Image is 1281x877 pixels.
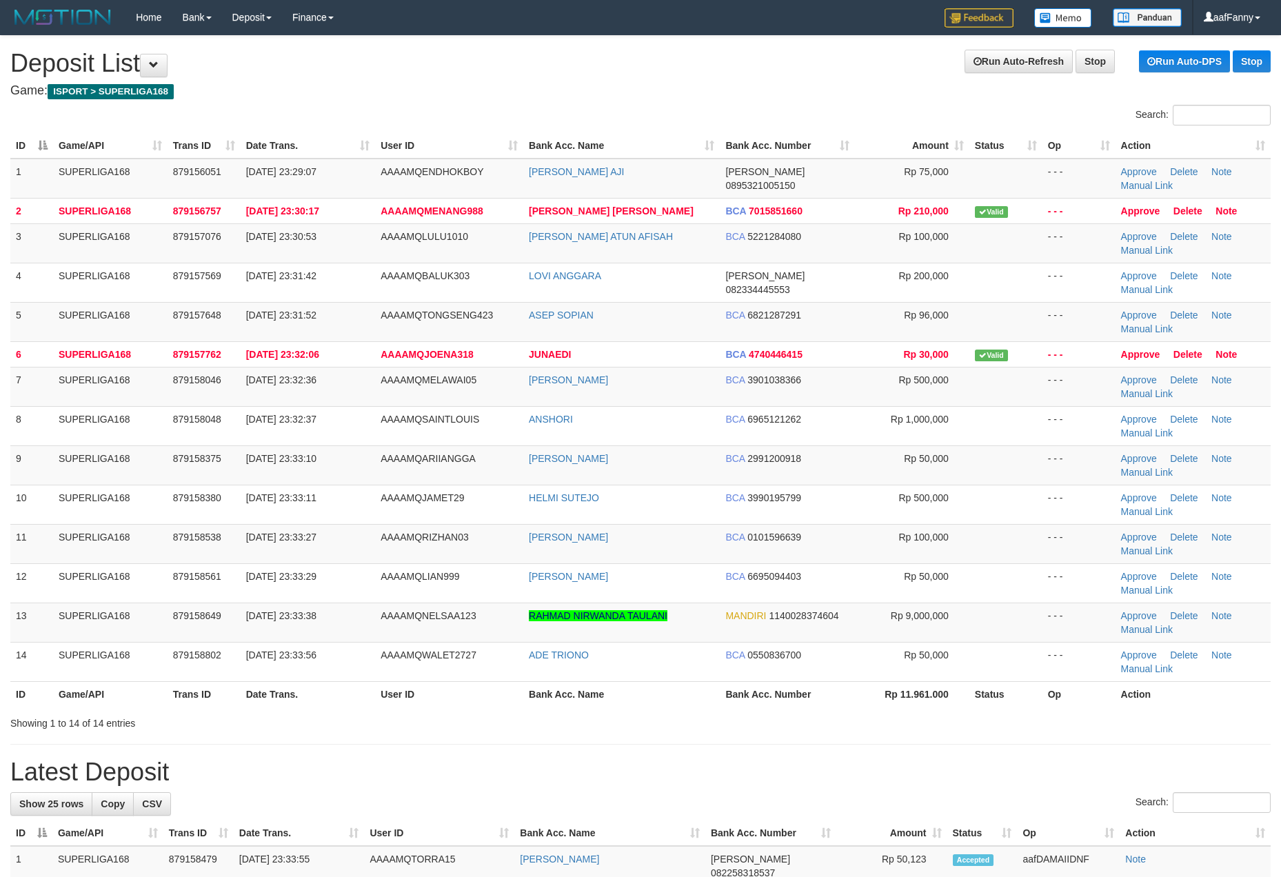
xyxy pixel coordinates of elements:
span: AAAAMQARIIANGGA [381,453,476,464]
label: Search: [1136,792,1271,813]
th: Amount: activate to sort column ascending [855,133,969,159]
td: SUPERLIGA168 [53,198,168,223]
span: Copy [101,798,125,809]
td: 5 [10,302,53,341]
span: [DATE] 23:30:53 [246,231,316,242]
h1: Deposit List [10,50,1271,77]
span: Rp 200,000 [898,270,948,281]
span: AAAAMQLIAN999 [381,571,459,582]
span: [DATE] 23:32:36 [246,374,316,385]
a: JUNAEDI [529,349,571,360]
span: Rp 50,000 [904,571,949,582]
span: BCA [725,649,745,661]
a: Note [1216,349,1237,360]
a: Approve [1121,166,1157,177]
a: Note [1211,610,1232,621]
a: Note [1211,453,1232,464]
a: [PERSON_NAME] [PERSON_NAME] [529,205,694,216]
span: 879158649 [173,610,221,621]
th: Trans ID: activate to sort column ascending [163,820,234,846]
a: ASEP SOPIAN [529,310,594,321]
th: Trans ID [168,681,241,707]
span: AAAAMQJAMET29 [381,492,464,503]
span: 879158375 [173,453,221,464]
a: Copy [92,792,134,816]
span: 879158802 [173,649,221,661]
span: MANDIRI [725,610,766,621]
th: User ID [375,681,523,707]
a: Delete [1170,310,1198,321]
td: - - - [1042,642,1116,681]
td: 1 [10,159,53,199]
span: AAAAMQNELSAA123 [381,610,476,621]
th: Rp 11.961.000 [855,681,969,707]
a: LOVI ANGGARA [529,270,601,281]
a: [PERSON_NAME] [529,453,608,464]
span: Copy 0101596639 to clipboard [747,532,801,543]
td: 4 [10,263,53,302]
td: 8 [10,406,53,445]
span: CSV [142,798,162,809]
span: BCA [725,453,745,464]
span: 879157076 [173,231,221,242]
a: Note [1211,414,1232,425]
div: Showing 1 to 14 of 14 entries [10,711,523,730]
a: ADE TRIONO [529,649,589,661]
a: Note [1211,649,1232,661]
a: Run Auto-DPS [1139,50,1230,72]
span: Rp 500,000 [898,374,948,385]
span: 879157648 [173,310,221,321]
td: SUPERLIGA168 [53,159,168,199]
span: Rp 30,000 [903,349,948,360]
span: Rp 75,000 [904,166,949,177]
a: [PERSON_NAME] [529,374,608,385]
a: Manual Link [1121,663,1173,674]
span: AAAAMQJOENA318 [381,349,474,360]
span: Valid transaction [975,350,1008,361]
th: Bank Acc. Name: activate to sort column ascending [514,820,705,846]
th: User ID: activate to sort column ascending [375,133,523,159]
a: Delete [1173,349,1202,360]
td: 3 [10,223,53,263]
th: Date Trans.: activate to sort column ascending [241,133,376,159]
a: Note [1211,532,1232,543]
a: Approve [1121,310,1157,321]
span: 879158380 [173,492,221,503]
img: panduan.png [1113,8,1182,27]
img: Feedback.jpg [945,8,1013,28]
a: [PERSON_NAME] [520,854,599,865]
td: - - - [1042,302,1116,341]
a: Note [1211,270,1232,281]
td: SUPERLIGA168 [53,367,168,406]
td: 10 [10,485,53,524]
span: [DATE] 23:32:06 [246,349,319,360]
th: Action: activate to sort column ascending [1120,820,1271,846]
span: Rp 50,000 [904,453,949,464]
span: Copy 082334445553 to clipboard [725,284,789,295]
h4: Game: [10,84,1271,98]
a: Delete [1170,270,1198,281]
img: Button%20Memo.svg [1034,8,1092,28]
a: Delete [1170,492,1198,503]
span: BCA [725,532,745,543]
span: [DATE] 23:33:29 [246,571,316,582]
span: Accepted [953,854,994,866]
a: Note [1216,205,1237,216]
span: 879158046 [173,374,221,385]
a: Delete [1173,205,1202,216]
a: Approve [1121,349,1160,360]
span: AAAAMQMENANG988 [381,205,483,216]
a: Note [1211,374,1232,385]
span: AAAAMQWALET2727 [381,649,476,661]
a: Note [1211,166,1232,177]
td: SUPERLIGA168 [53,642,168,681]
a: Manual Link [1121,284,1173,295]
span: Copy 7015851660 to clipboard [749,205,803,216]
td: - - - [1042,223,1116,263]
a: Manual Link [1121,323,1173,334]
a: Show 25 rows [10,792,92,816]
th: Trans ID: activate to sort column ascending [168,133,241,159]
span: 879158538 [173,532,221,543]
span: BCA [725,231,745,242]
th: Action: activate to sort column ascending [1116,133,1271,159]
